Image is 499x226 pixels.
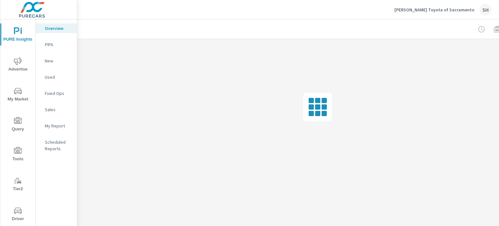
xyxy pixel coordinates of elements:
[394,7,474,13] p: [PERSON_NAME] Toyota of Sacramento
[36,40,77,49] div: PIPA
[2,87,33,103] span: My Market
[45,74,72,80] p: Used
[36,72,77,82] div: Used
[36,56,77,66] div: New
[36,137,77,153] div: Scheduled Reports
[45,106,72,113] p: Sales
[36,23,77,33] div: Overview
[45,139,72,152] p: Scheduled Reports
[45,58,72,64] p: New
[2,27,33,43] span: PURE Insights
[2,177,33,193] span: Tier2
[45,123,72,129] p: My Report
[45,90,72,97] p: Fixed Ops
[36,105,77,114] div: Sales
[480,4,491,16] div: SH
[36,88,77,98] div: Fixed Ops
[2,207,33,223] span: Driver
[36,121,77,131] div: My Report
[2,147,33,163] span: Tools
[45,41,72,48] p: PIPA
[45,25,72,32] p: Overview
[2,117,33,133] span: Query
[2,57,33,73] span: Advertise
